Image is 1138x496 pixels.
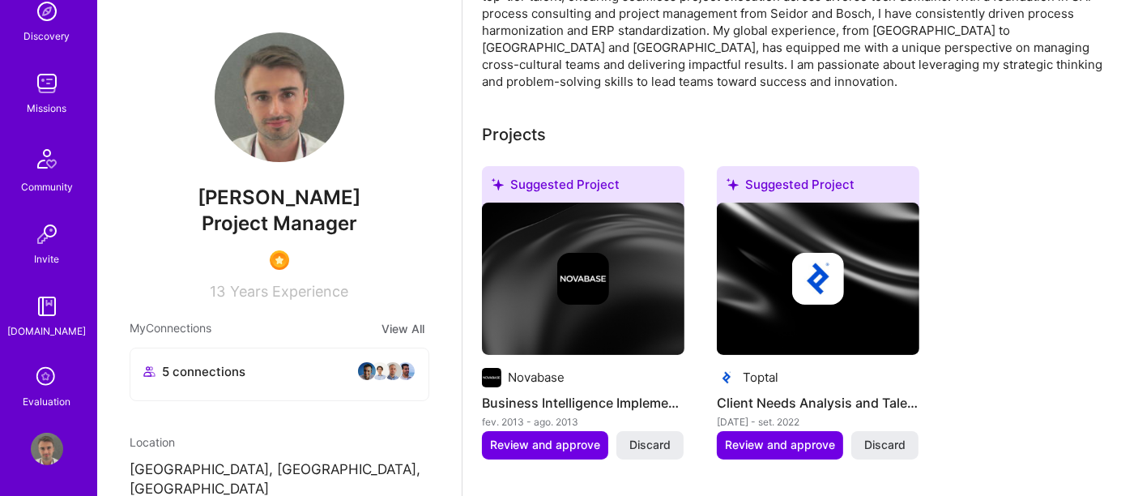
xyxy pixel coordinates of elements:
[377,319,429,338] button: View All
[482,166,684,209] div: Suggested Project
[130,319,211,338] span: My Connections
[851,431,918,459] button: Discard
[231,283,349,300] span: Years Experience
[202,212,357,235] span: Project Manager
[24,28,70,45] div: Discovery
[357,361,377,381] img: avatar
[130,186,429,210] span: [PERSON_NAME]
[717,203,919,355] img: cover
[717,368,736,387] img: Company logo
[35,250,60,267] div: Invite
[32,362,62,393] i: icon SelectionTeam
[616,431,684,459] button: Discard
[23,393,71,410] div: Evaluation
[370,361,390,381] img: avatar
[27,433,67,465] a: User Avatar
[508,369,565,386] div: Novabase
[482,368,501,387] img: Company logo
[31,218,63,250] img: Invite
[215,32,344,162] img: User Avatar
[143,366,156,378] i: icon Collaborator
[482,203,684,355] img: cover
[792,253,844,305] img: Company logo
[629,437,671,453] span: Discard
[130,348,429,401] button: 5 connectionsavataravataravataravatar
[31,433,63,465] img: User Avatar
[482,122,546,147] div: Projects
[21,178,73,195] div: Community
[557,253,609,305] img: Company logo
[482,392,684,413] h4: Business Intelligence Implementation
[396,361,416,381] img: avatar
[28,100,67,117] div: Missions
[743,369,778,386] div: Toptal
[383,361,403,381] img: avatar
[162,363,245,380] span: 5 connections
[31,290,63,323] img: guide book
[31,67,63,100] img: teamwork
[492,178,504,190] i: icon SuggestedTeams
[482,431,608,459] button: Review and approve
[727,178,739,190] i: icon SuggestedTeams
[864,437,906,453] span: Discard
[482,413,684,430] div: fev. 2013 - ago. 2013
[725,437,835,453] span: Review and approve
[717,413,919,430] div: [DATE] - set. 2022
[717,431,843,459] button: Review and approve
[28,139,66,178] img: Community
[270,250,289,270] img: SelectionTeam
[490,437,600,453] span: Review and approve
[717,166,919,209] div: Suggested Project
[211,283,226,300] span: 13
[130,434,429,451] div: Location
[8,323,87,340] div: [DOMAIN_NAME]
[717,392,919,413] h4: Client Needs Analysis and Talent Matching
